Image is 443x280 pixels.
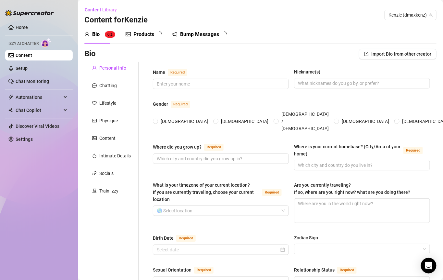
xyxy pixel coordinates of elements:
div: Products [133,31,154,38]
button: Content Library [84,5,122,15]
div: Gender [153,100,168,108]
span: user [84,32,90,37]
a: Discover Viral Videos [16,124,59,129]
label: Sexual Orientation [153,266,221,274]
span: Required [171,101,190,108]
span: loading [157,32,162,37]
span: team [429,13,433,17]
span: [DEMOGRAPHIC_DATA] [158,118,211,125]
label: Relationship Status [294,266,364,274]
span: Required [204,144,224,151]
span: Required [176,235,196,242]
div: Where did you grow up? [153,143,202,151]
span: Kenzie (dmaxkenz) [388,10,433,20]
a: Chat Monitoring [16,79,49,84]
sup: 0% [105,31,115,38]
span: [DEMOGRAPHIC_DATA] [218,118,271,125]
img: Chat Copilot [8,108,13,113]
div: Where is your current homebase? (City/Area of your home) [294,143,401,157]
div: Open Intercom Messenger [421,258,437,273]
span: [DEMOGRAPHIC_DATA] / [DEMOGRAPHIC_DATA] [279,111,331,132]
div: Bio [92,31,100,38]
span: Chat Copilot [16,105,62,115]
div: Content [99,135,116,142]
h3: Content for Kenzie [84,15,148,25]
div: Bump Messages [180,31,219,38]
label: Zodiac Sign [294,234,323,241]
span: notification [172,32,178,37]
div: Zodiac Sign [294,234,318,241]
span: Required [194,267,214,274]
div: Name [153,69,165,76]
a: Setup [16,66,28,71]
div: Nickname(s) [294,68,320,75]
label: Gender [153,100,197,108]
span: Required [337,267,357,274]
button: Import Bio from other creator [359,49,437,59]
span: Required [168,69,187,76]
div: Train Izzy [99,187,118,194]
span: experiment [92,189,97,193]
span: heart [92,101,97,105]
div: Personal Info [99,64,126,72]
span: link [92,171,97,176]
input: Where is your current homebase? (City/Area of your home) [298,162,425,169]
img: AI Chatter [41,38,51,47]
div: Lifestyle [99,100,116,107]
span: picture [92,136,97,140]
div: Sexual Orientation [153,266,191,273]
a: Content [16,53,32,58]
input: Birth Date [157,246,279,253]
span: message [92,83,97,88]
span: Required [262,189,282,196]
div: Relationship Status [294,266,335,273]
span: [DEMOGRAPHIC_DATA] [339,118,392,125]
span: import [364,52,369,56]
input: Where did you grow up? [157,155,284,162]
span: Required [403,147,423,154]
div: Socials [99,170,114,177]
label: Birth Date [153,234,203,242]
h3: Bio [84,49,96,59]
span: What is your timezone of your current location? If you are currently traveling, choose your curre... [153,182,254,202]
span: Content Library [85,7,117,12]
img: logo-BBDzfeDw.svg [5,10,54,16]
div: Birth Date [153,234,174,242]
input: Nickname(s) [298,80,425,87]
label: Where is your current homebase? (City/Area of your home) [294,143,430,157]
input: Name [157,80,284,87]
div: Chatting [99,82,117,89]
span: Automations [16,92,62,102]
span: user [92,66,97,70]
span: picture [126,32,131,37]
span: loading [222,32,227,37]
label: Where did you grow up? [153,143,231,151]
a: Settings [16,137,33,142]
label: Nickname(s) [294,68,325,75]
div: Physique [99,117,118,124]
span: fire [92,153,97,158]
span: thunderbolt [8,95,14,100]
span: idcard [92,118,97,123]
span: Are you currently traveling? If so, where are you right now? what are you doing there? [294,182,410,195]
div: Intimate Details [99,152,131,159]
a: Home [16,25,28,30]
span: Import Bio from other creator [371,51,431,57]
span: Izzy AI Chatter [8,41,39,47]
label: Name [153,68,194,76]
